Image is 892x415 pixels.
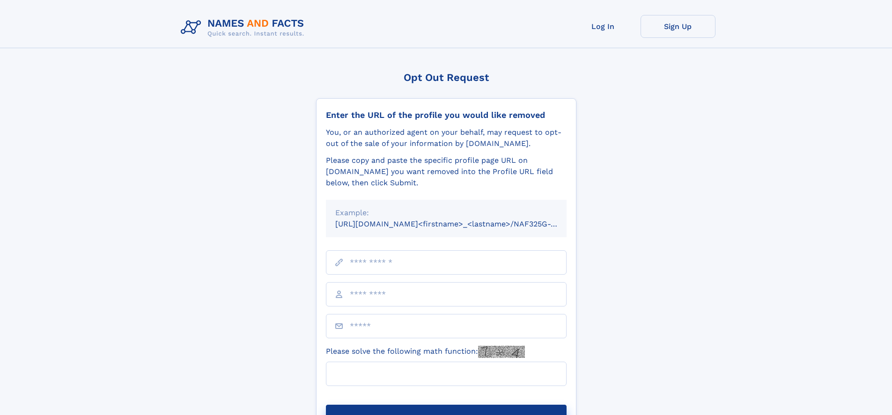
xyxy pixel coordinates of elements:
[326,155,567,189] div: Please copy and paste the specific profile page URL on [DOMAIN_NAME] you want removed into the Pr...
[566,15,641,38] a: Log In
[326,346,525,358] label: Please solve the following math function:
[326,127,567,149] div: You, or an authorized agent on your behalf, may request to opt-out of the sale of your informatio...
[316,72,576,83] div: Opt Out Request
[641,15,715,38] a: Sign Up
[326,110,567,120] div: Enter the URL of the profile you would like removed
[335,219,584,228] small: [URL][DOMAIN_NAME]<firstname>_<lastname>/NAF325G-xxxxxxxx
[335,207,557,218] div: Example:
[177,15,312,40] img: Logo Names and Facts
